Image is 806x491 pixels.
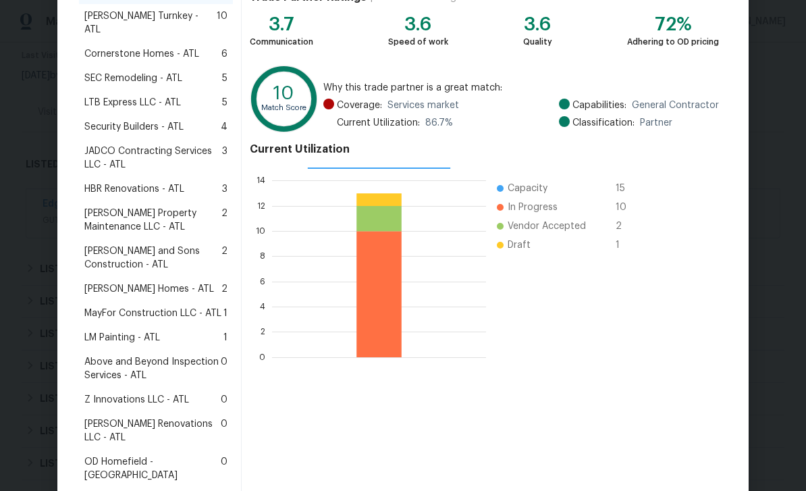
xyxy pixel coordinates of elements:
text: Match Score [261,104,306,111]
text: 6 [260,278,265,286]
text: 0 [259,353,265,361]
span: 10 [217,9,227,36]
text: 12 [257,202,265,210]
div: Adhering to OD pricing [627,35,719,49]
span: 15 [616,182,637,195]
span: In Progress [508,201,558,214]
span: Above and Beyond Inspection Services - ATL [84,355,221,382]
div: 3.7 [250,18,313,31]
span: Partner [640,116,672,130]
span: 1 [223,307,227,320]
span: Capacity [508,182,547,195]
span: LTB Express LLC - ATL [84,96,181,109]
text: 4 [260,303,265,311]
div: 3.6 [388,18,448,31]
span: Z Innovations LLC - ATL [84,393,189,407]
span: 5 [222,72,227,85]
text: 14 [257,176,265,184]
span: [PERSON_NAME] Homes - ATL [84,282,214,296]
span: 3 [222,182,227,196]
span: [PERSON_NAME] Turnkey - ATL [84,9,217,36]
span: 4 [221,120,227,134]
text: 10 [273,84,294,103]
span: 2 [221,244,227,272]
span: Cornerstone Homes - ATL [84,47,199,61]
span: 0 [221,355,227,382]
text: 10 [256,227,265,235]
span: 1 [223,331,227,344]
span: [PERSON_NAME] Property Maintenance LLC - ATL [84,207,221,234]
span: MayFor Construction LLC - ATL [84,307,221,320]
span: Capabilities: [572,99,626,112]
span: OD Homefield - [GEOGRAPHIC_DATA] [84,455,221,482]
span: HBR Renovations - ATL [84,182,184,196]
span: 2 [221,282,227,296]
span: Classification: [572,116,635,130]
div: 72% [627,18,719,31]
span: 0 [221,455,227,482]
span: Why this trade partner is a great match: [323,81,719,95]
div: 3.6 [523,18,552,31]
span: LM Painting - ATL [84,331,160,344]
div: Quality [523,35,552,49]
span: 0 [221,393,227,407]
span: SEC Remodeling - ATL [84,72,182,85]
span: 10 [616,201,637,214]
div: Communication [250,35,313,49]
span: Services market [387,99,459,112]
span: Vendor Accepted [508,219,586,233]
span: 1 [616,238,637,252]
span: General Contractor [632,99,719,112]
span: Security Builders - ATL [84,120,184,134]
span: 2 [616,219,637,233]
span: [PERSON_NAME] Renovations LLC - ATL [84,417,221,444]
span: 6 [221,47,227,61]
div: Speed of work [388,35,448,49]
span: Coverage: [337,99,382,112]
h4: Current Utilization [250,143,719,156]
span: Draft [508,238,531,252]
span: 86.7 % [425,116,453,130]
span: Current Utilization: [337,116,420,130]
text: 8 [260,252,265,260]
span: 5 [222,96,227,109]
span: JADCO Contracting Services LLC - ATL [84,145,222,172]
text: 2 [261,328,265,336]
span: 0 [221,417,227,444]
span: 2 [221,207,227,234]
span: [PERSON_NAME] and Sons Construction - ATL [84,244,221,272]
span: 3 [222,145,227,172]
